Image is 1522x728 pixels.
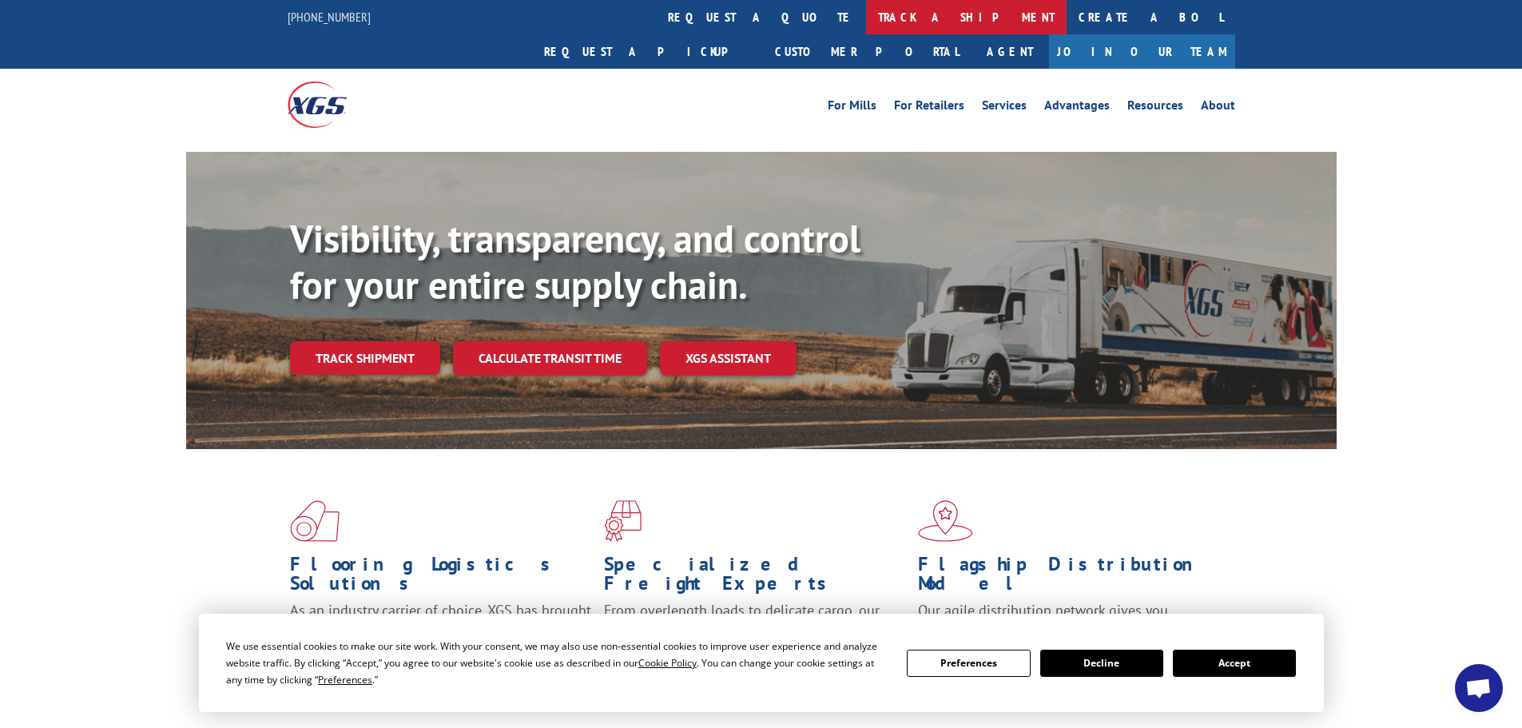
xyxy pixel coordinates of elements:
[532,34,763,69] a: Request a pickup
[1049,34,1235,69] a: Join Our Team
[604,601,906,672] p: From overlength loads to delicate cargo, our experienced staff knows the best way to move your fr...
[1044,99,1110,117] a: Advantages
[290,213,860,309] b: Visibility, transparency, and control for your entire supply chain.
[1127,99,1183,117] a: Resources
[1201,99,1235,117] a: About
[971,34,1049,69] a: Agent
[226,638,888,688] div: We use essential cookies to make our site work. With your consent, we may also use non-essential ...
[199,614,1324,712] div: Cookie Consent Prompt
[1040,650,1163,677] button: Decline
[907,650,1030,677] button: Preferences
[604,500,642,542] img: xgs-icon-focused-on-flooring-red
[453,341,647,376] a: Calculate transit time
[290,555,592,601] h1: Flooring Logistics Solutions
[290,341,440,375] a: Track shipment
[918,500,973,542] img: xgs-icon-flagship-distribution-model-red
[982,99,1027,117] a: Services
[918,555,1220,601] h1: Flagship Distribution Model
[918,601,1212,638] span: Our agile distribution network gives you nationwide inventory management on demand.
[1173,650,1296,677] button: Accept
[638,656,697,670] span: Cookie Policy
[763,34,971,69] a: Customer Portal
[318,673,372,686] span: Preferences
[1455,664,1503,712] div: Open chat
[894,99,964,117] a: For Retailers
[288,9,371,25] a: [PHONE_NUMBER]
[604,555,906,601] h1: Specialized Freight Experts
[660,341,797,376] a: XGS ASSISTANT
[828,99,876,117] a: For Mills
[290,500,340,542] img: xgs-icon-total-supply-chain-intelligence-red
[290,601,591,658] span: As an industry carrier of choice, XGS has brought innovation and dedication to flooring logistics...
